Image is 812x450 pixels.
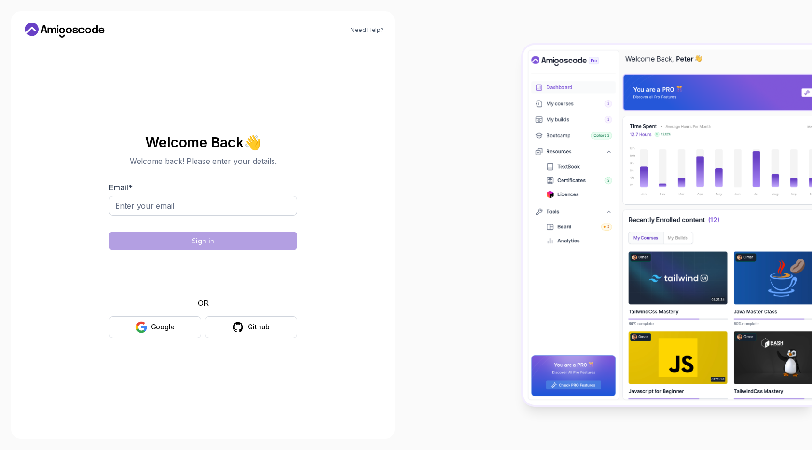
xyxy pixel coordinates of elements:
h2: Welcome Back [109,135,297,150]
button: Github [205,316,297,338]
a: Need Help? [351,26,383,34]
div: Github [248,322,270,332]
div: Sign in [192,236,214,246]
label: Email * [109,183,133,192]
div: Google [151,322,175,332]
button: Sign in [109,232,297,250]
button: Google [109,316,201,338]
iframe: Widget containing checkbox for hCaptcha security challenge [132,256,274,292]
p: OR [198,297,209,309]
p: Welcome back! Please enter your details. [109,155,297,167]
input: Enter your email [109,196,297,216]
img: Amigoscode Dashboard [523,45,812,405]
a: Home link [23,23,107,38]
span: 👋 [242,132,264,152]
